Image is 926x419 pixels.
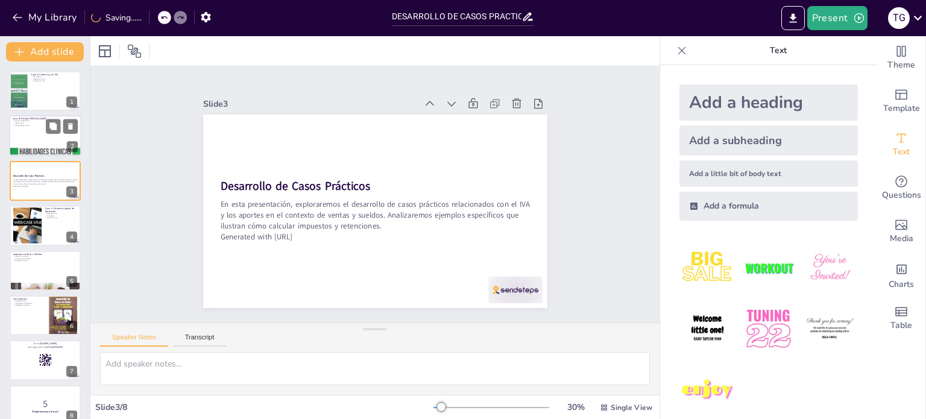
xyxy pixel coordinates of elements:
p: Control_Fiscal [45,217,77,219]
p: Proveedor [45,215,77,217]
div: 4 [10,206,81,245]
span: Table [890,319,912,332]
button: Export to PowerPoint [781,6,805,30]
div: 4 [66,232,77,242]
button: My Library [9,8,82,27]
p: Educación_Fiscal [13,259,77,262]
div: Slide 3 / 8 [95,402,433,413]
div: 2 [9,116,81,157]
p: Text [691,36,865,65]
div: 6 [10,295,81,335]
img: 4.jpeg [679,301,735,357]
p: Cumplimiento_Legal [13,125,78,127]
p: Importancia_IVA [31,80,77,83]
div: 6 [66,321,77,332]
p: Retención_IVA [45,213,77,215]
strong: Desarrollo de Casos Prácticos [234,117,377,192]
img: 2.jpeg [740,240,796,296]
p: Caso B: Recibo [PERSON_NAME] [13,118,78,121]
button: Speaker Notes [100,333,168,347]
p: Gestión_Financiera [13,255,77,257]
p: En esta presentación, exploraremos el desarrollo de casos prácticos relacionados con el IVA y los... [219,136,515,291]
div: 2 [67,142,78,153]
div: Slide 3 [253,36,453,134]
div: 30 % [561,402,590,413]
div: 5 [10,251,81,291]
p: Habilidades_Valiosas [13,304,42,307]
span: Position [127,44,142,58]
div: T G [888,7,910,29]
div: Add images, graphics, shapes or video [877,210,925,253]
p: IVA_Cálculo [31,75,77,78]
span: Text [893,145,910,159]
p: Aportes_Obligatorios [13,120,78,122]
p: Prevención_Sanciones [13,257,77,260]
span: Media [890,232,913,245]
div: Add a little bit of body text [679,160,858,187]
p: Go to [13,342,77,346]
div: Saving...... [91,12,142,24]
input: Insert title [392,8,521,25]
div: Add a table [877,297,925,340]
strong: ¡Prepárense para el quiz! [32,410,58,413]
div: 3 [66,186,77,197]
div: 3 [10,161,81,201]
button: Transcript [173,333,227,347]
p: Caso C: Empresa Agente de Retención [45,207,77,213]
div: 1 [66,96,77,107]
div: 5 [66,276,77,287]
div: 1 [10,71,81,111]
span: Template [883,102,920,115]
p: Generated with [URL] [13,185,77,187]
div: Add ready made slides [877,80,925,123]
p: Obligación_Fiscal [31,78,77,80]
div: 7 [10,340,81,380]
button: Delete Slide [63,119,78,134]
p: and login with code [13,345,77,349]
div: Add a subheading [679,125,858,156]
span: Single View [611,403,652,412]
p: Conclusiones [13,297,42,301]
div: Add a formula [679,192,858,221]
button: T G [888,6,910,30]
div: Get real-time input from your audience [877,166,925,210]
span: Questions [882,189,921,202]
img: 3.jpeg [802,240,858,296]
p: 5 [13,397,77,411]
img: 1.jpeg [679,240,735,296]
p: Generated with [URL] [214,165,501,301]
strong: [DOMAIN_NAME] [40,342,57,345]
p: Caso A: Comercio y el IVA [31,73,77,77]
div: Add text boxes [877,123,925,166]
img: 6.jpeg [802,301,858,357]
img: 5.jpeg [740,301,796,357]
p: Importancia de los Cálculos [13,252,77,256]
span: Charts [889,278,914,291]
span: Theme [887,58,915,72]
div: Add a heading [679,84,858,121]
p: En esta presentación, exploraremos el desarrollo de casos prácticos relacionados con el IVA y los... [13,178,77,185]
div: Layout [95,42,115,61]
div: Change the overall theme [877,36,925,80]
p: Aplicación_Real [13,300,42,302]
button: Present [807,6,868,30]
div: 7 [66,366,77,377]
p: Preparación_Profesional [13,302,42,304]
p: Sueldo_Neto [13,122,78,125]
strong: Desarrollo de Casos Prácticos [13,174,44,177]
button: Add slide [6,42,84,61]
button: Duplicate Slide [46,119,60,134]
div: Add charts and graphs [877,253,925,297]
img: 7.jpeg [679,362,735,418]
